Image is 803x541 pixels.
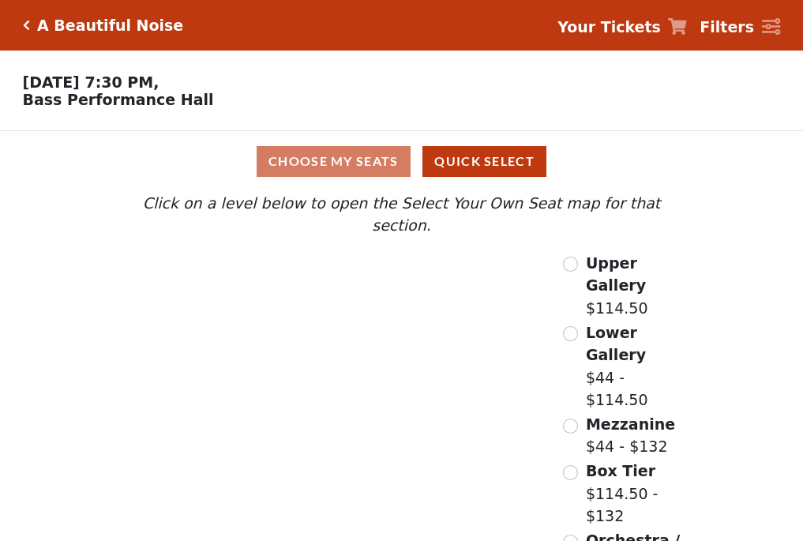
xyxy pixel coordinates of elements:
span: Upper Gallery [586,254,646,295]
path: Upper Gallery - Seats Available: 273 [188,260,365,302]
a: Your Tickets [557,16,687,39]
span: Box Tier [586,462,655,479]
label: $44 - $114.50 [586,321,692,411]
label: $44 - $132 [586,413,675,458]
label: $114.50 [586,252,692,320]
h5: A Beautiful Noise [37,17,183,35]
button: Quick Select [422,146,546,177]
p: Click on a level below to open the Select Your Own Seat map for that section. [111,192,691,237]
path: Lower Gallery - Seats Available: 38 [201,295,388,354]
a: Filters [700,16,780,39]
path: Orchestra / Parterre Circle - Seats Available: 14 [286,407,465,515]
span: Lower Gallery [586,324,646,364]
a: Click here to go back to filters [23,20,30,31]
strong: Your Tickets [557,18,661,36]
span: Mezzanine [586,415,675,433]
label: $114.50 - $132 [586,460,692,528]
strong: Filters [700,18,754,36]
